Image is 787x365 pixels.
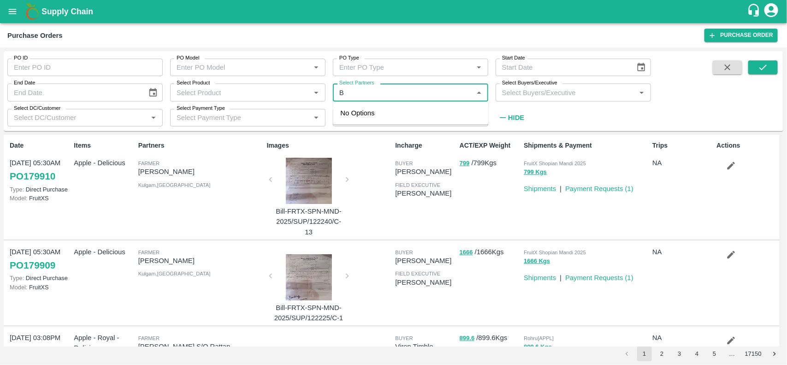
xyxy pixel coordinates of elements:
label: Select Product [177,79,210,87]
p: Direct Purchase [10,185,70,194]
input: Select Payment Type [173,112,296,124]
input: Enter PO Model [173,61,308,73]
p: [PERSON_NAME] [138,256,263,266]
button: Go to next page [767,347,782,361]
span: field executive [395,271,440,276]
span: Model: [10,195,27,202]
a: Supply Chain [41,5,747,18]
a: Purchase Order [704,29,778,42]
p: Trips [652,141,713,150]
span: buyer [395,161,413,166]
span: Kulgam , [GEOGRAPHIC_DATA] [138,182,211,188]
span: FruitX Shopian Mandi 2025 [524,161,586,166]
label: Select Partners [339,79,374,87]
span: Model: [10,284,27,291]
span: No Options [341,109,375,117]
button: 1666 [460,247,473,258]
button: Open [310,112,322,124]
p: / 799 Kgs [460,158,520,168]
button: Choose date [633,59,650,76]
p: [PERSON_NAME] [395,256,456,266]
div: customer-support [747,3,763,20]
div: Purchase Orders [7,30,63,42]
button: Hide [496,110,527,126]
p: NA [652,158,713,168]
button: Go to page 4 [690,347,704,361]
span: buyer [395,335,413,341]
div: | [556,269,562,283]
span: Farmer [138,250,160,255]
p: Bill-FRTX-SPN-MND-2025/SUP/122240/C-13 [274,206,343,237]
a: PO179909 [10,257,55,274]
button: page 1 [637,347,652,361]
span: Type: [10,275,24,281]
label: PO Model [177,54,200,62]
input: End Date [7,84,141,101]
input: Select Buyers/Executive [498,86,633,98]
span: Rohru[APPL] [524,335,554,341]
a: Shipments [524,274,556,281]
p: ACT/EXP Weight [460,141,520,150]
button: 799 Kgs [524,167,547,178]
a: Payment Requests (1) [565,185,633,192]
p: [DATE] 05:30AM [10,158,70,168]
nav: pagination navigation [618,347,783,361]
p: FruitXS [10,283,70,292]
p: Apple - Delicious [74,247,134,257]
button: 899.6 [460,333,475,344]
span: Farmer [138,161,160,166]
p: / 899.6 Kgs [460,333,520,343]
button: Go to page 2 [655,347,669,361]
p: FruitXS [10,194,70,203]
p: [PERSON_NAME] [395,277,456,287]
div: account of current user [763,2,780,21]
button: 799 [460,158,470,169]
p: [PERSON_NAME] [138,167,263,177]
p: Incharge [395,141,456,150]
p: Images [267,141,392,150]
button: Close [473,87,485,99]
p: Date [10,141,70,150]
img: logo [23,2,41,21]
button: Open [310,87,322,99]
button: Open [310,61,322,73]
input: Select Partners [336,86,470,98]
p: [PERSON_NAME] [395,188,456,198]
input: Start Date [496,59,629,76]
p: [DATE] 03:08PM [10,333,70,343]
button: open drawer [2,1,23,22]
span: Kulgam , [GEOGRAPHIC_DATA] [138,271,211,276]
button: Choose date [144,84,162,102]
p: Viren Timble [395,341,456,352]
label: PO ID [14,54,28,62]
label: PO Type [339,54,359,62]
label: Select DC/Customer [14,105,60,112]
button: Go to page 5 [707,347,722,361]
span: Type: [10,186,24,193]
button: Open [636,87,648,99]
span: buyer [395,250,413,255]
label: End Date [14,79,35,87]
p: Shipments & Payment [524,141,649,150]
div: | [556,180,562,194]
button: 1666 Kgs [524,256,550,267]
p: Bill-FRTX-SPN-MND-2025/SUP/122225/C-1 [274,303,343,323]
p: / 1666 Kgs [460,247,520,257]
button: Open [473,61,485,73]
p: Apple - Delicious [74,158,134,168]
p: [PERSON_NAME] S/O Rattan [PERSON_NAME] [138,341,263,362]
label: Select Payment Type [177,105,225,112]
button: 899.6 Kgs [524,342,552,353]
a: PO179910 [10,168,55,185]
input: Enter PO Type [336,61,470,73]
div: … [725,350,740,359]
button: Go to page 17150 [742,347,764,361]
p: NA [652,333,713,343]
button: Go to page 3 [672,347,687,361]
span: Farmer [138,335,160,341]
a: Payment Requests (1) [565,274,633,281]
a: Shipments [524,185,556,192]
p: Direct Purchase [10,274,70,282]
p: Partners [138,141,263,150]
span: field executive [395,182,440,188]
